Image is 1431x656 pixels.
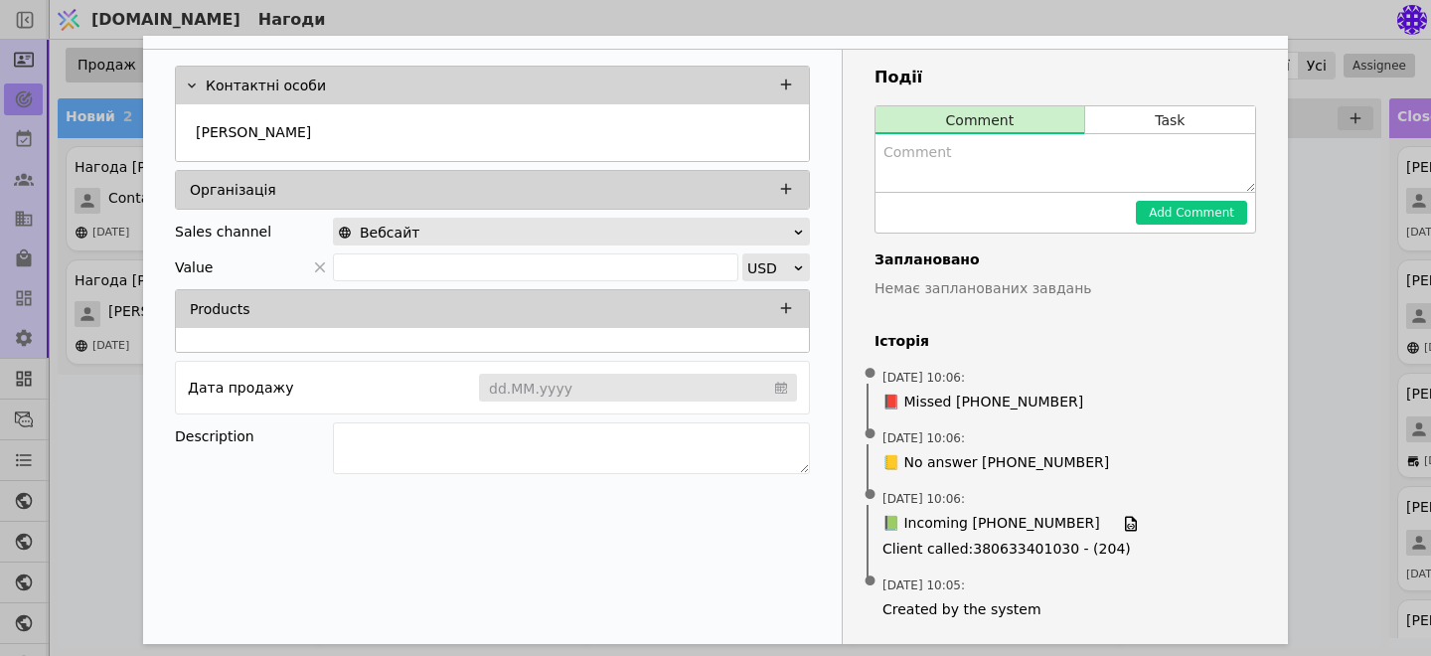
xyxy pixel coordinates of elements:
[882,429,965,447] span: [DATE] 10:06 :
[338,226,352,240] img: online-store.svg
[206,76,326,96] p: Контактні особи
[747,254,792,282] div: USD
[882,539,1248,560] span: Client called : 380633401030 - (204)
[190,180,276,201] p: Організація
[882,576,965,594] span: [DATE] 10:05 :
[1085,106,1255,134] button: Task
[775,378,787,398] svg: calendar
[188,374,293,402] div: Дата продажу
[190,299,249,320] p: Products
[175,218,271,246] div: Sales channel
[861,410,880,460] span: •
[861,557,880,607] span: •
[196,122,311,143] p: [PERSON_NAME]
[874,331,1256,352] h4: Історія
[861,349,880,400] span: •
[882,369,965,387] span: [DATE] 10:06 :
[360,219,419,246] span: Вебсайт
[882,490,965,508] span: [DATE] 10:06 :
[1136,201,1247,225] button: Add Comment
[882,392,1083,412] span: 📕 Missed [PHONE_NUMBER]
[874,278,1256,299] p: Немає запланованих завдань
[143,36,1288,644] div: Add Opportunity
[882,599,1248,620] span: Created by the system
[874,249,1256,270] h4: Заплановано
[175,422,333,450] div: Description
[874,66,1256,89] h3: Події
[875,106,1084,134] button: Comment
[882,452,1109,473] span: 📒 No answer [PHONE_NUMBER]
[882,513,1100,535] span: 📗 Incoming [PHONE_NUMBER]
[175,253,213,281] span: Value
[861,470,880,521] span: •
